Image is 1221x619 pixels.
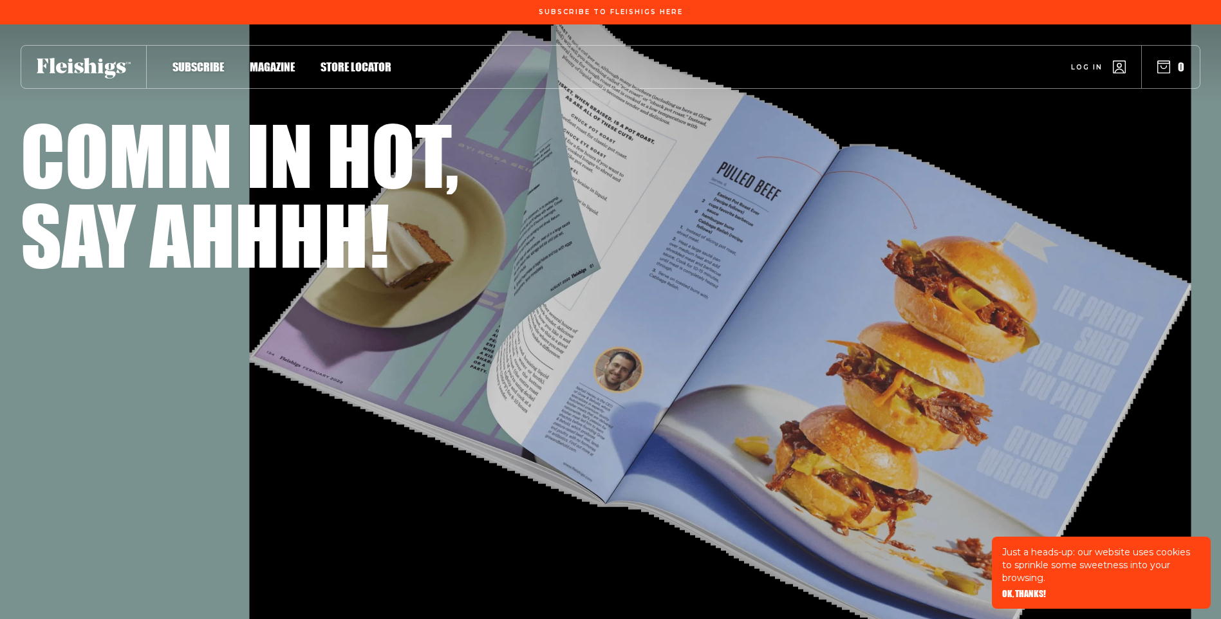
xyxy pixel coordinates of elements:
[536,8,685,15] a: Subscribe To Fleishigs Here
[321,58,391,75] a: Store locator
[172,60,224,74] span: Subscribe
[1002,589,1046,598] button: OK, THANKS!
[172,58,224,75] a: Subscribe
[250,58,295,75] a: Magazine
[250,60,295,74] span: Magazine
[1002,546,1200,584] p: Just a heads-up: our website uses cookies to sprinkle some sweetness into your browsing.
[321,60,391,74] span: Store locator
[21,115,459,194] h1: Comin in hot,
[539,8,683,16] span: Subscribe To Fleishigs Here
[1157,60,1184,74] button: 0
[21,194,389,274] h1: Say ahhhh!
